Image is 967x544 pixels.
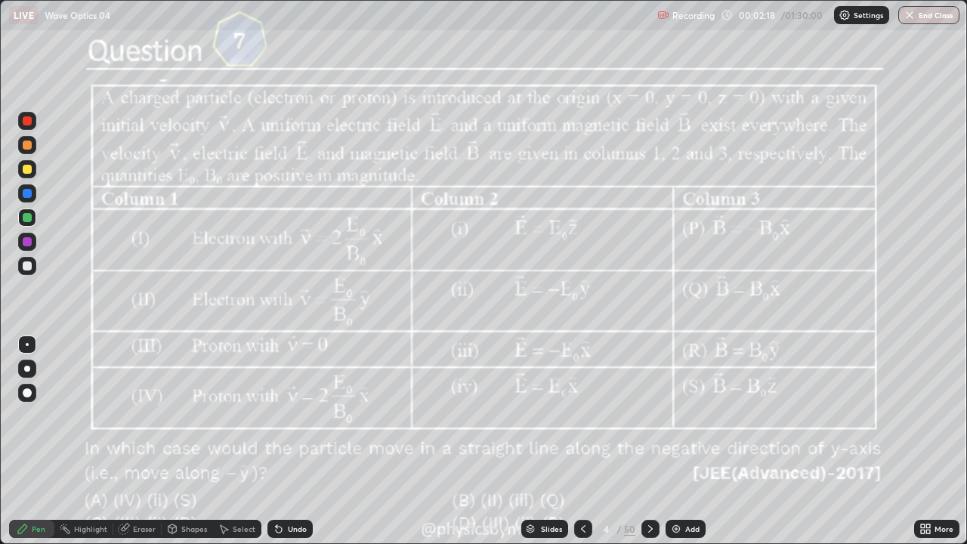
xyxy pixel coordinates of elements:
button: End Class [898,6,959,24]
div: Highlight [74,525,107,533]
img: end-class-cross [904,9,916,21]
div: Shapes [181,525,207,533]
div: Add [685,525,700,533]
p: Wave Optics 04 [45,9,110,21]
div: Undo [288,525,307,533]
div: / [616,524,621,533]
div: 4 [598,524,613,533]
div: Pen [32,525,45,533]
div: Eraser [133,525,156,533]
img: add-slide-button [670,523,682,535]
img: recording.375f2c34.svg [657,9,669,21]
img: class-settings-icons [839,9,851,21]
div: Slides [541,525,562,533]
div: More [935,525,953,533]
p: LIVE [14,9,34,21]
p: Recording [672,10,715,21]
p: Settings [854,11,883,19]
div: 50 [624,522,635,536]
div: Select [233,525,255,533]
